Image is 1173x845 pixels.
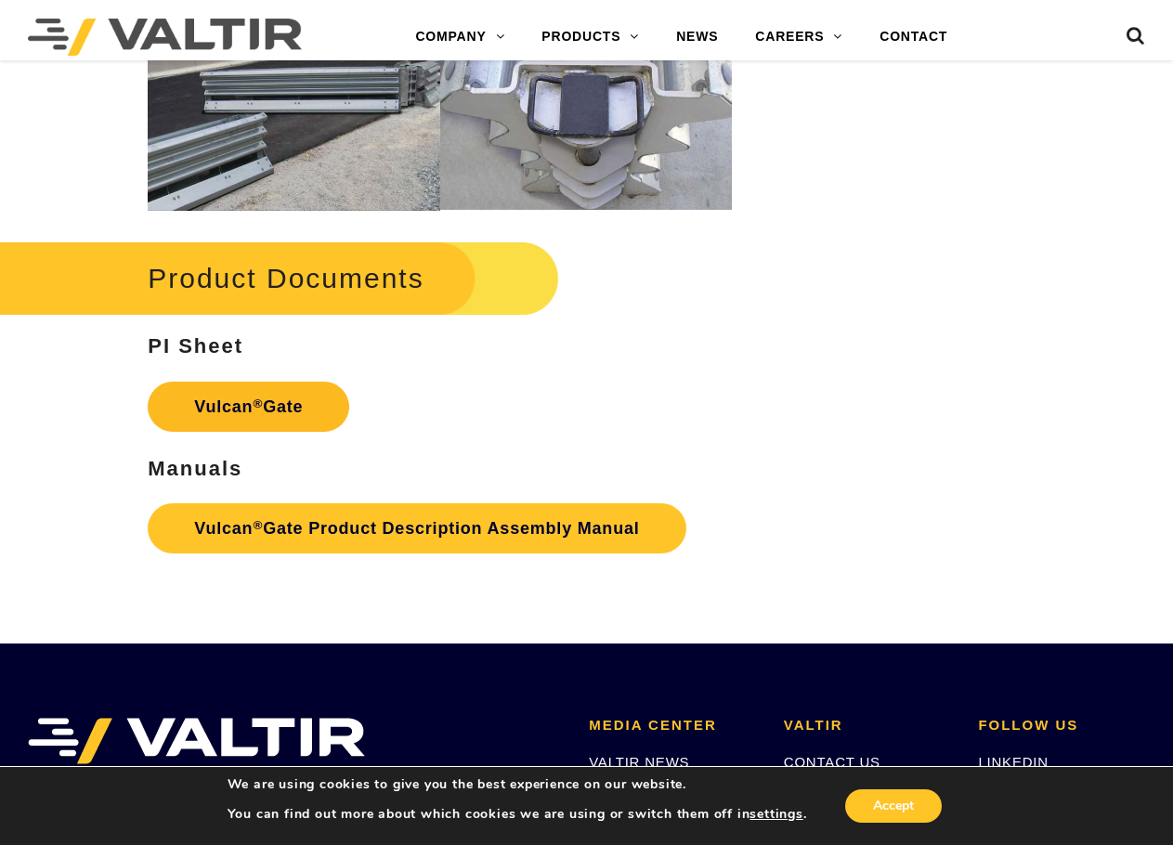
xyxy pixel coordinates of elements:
sup: ® [253,518,263,532]
strong: Vulcan Gate [194,397,303,416]
a: COMPANY [397,19,523,56]
h2: FOLLOW US [978,718,1145,734]
button: Accept [845,789,942,823]
a: CONTACT US [784,754,880,770]
a: LINKEDIN [978,754,1049,770]
a: CAREERS [736,19,861,56]
sup: ® [253,396,263,410]
a: Vulcan®Gate Product Description Assembly Manual [148,503,685,553]
a: VALTIR NEWS [589,754,689,770]
img: Valtir [28,19,302,56]
a: Vulcan®Gate [148,382,349,432]
img: VALTIR [28,718,365,764]
a: NEWS [658,19,736,56]
p: You can find out more about which cookies we are using or switch them off in . [228,806,807,823]
strong: PI Sheet [148,334,243,357]
button: settings [749,806,802,823]
strong: Manuals [148,457,242,480]
h2: MEDIA CENTER [589,718,756,734]
a: PRODUCTS [523,19,658,56]
a: CONTACT [861,19,966,56]
h2: VALTIR [784,718,951,734]
p: We are using cookies to give you the best experience on our website. [228,776,807,793]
